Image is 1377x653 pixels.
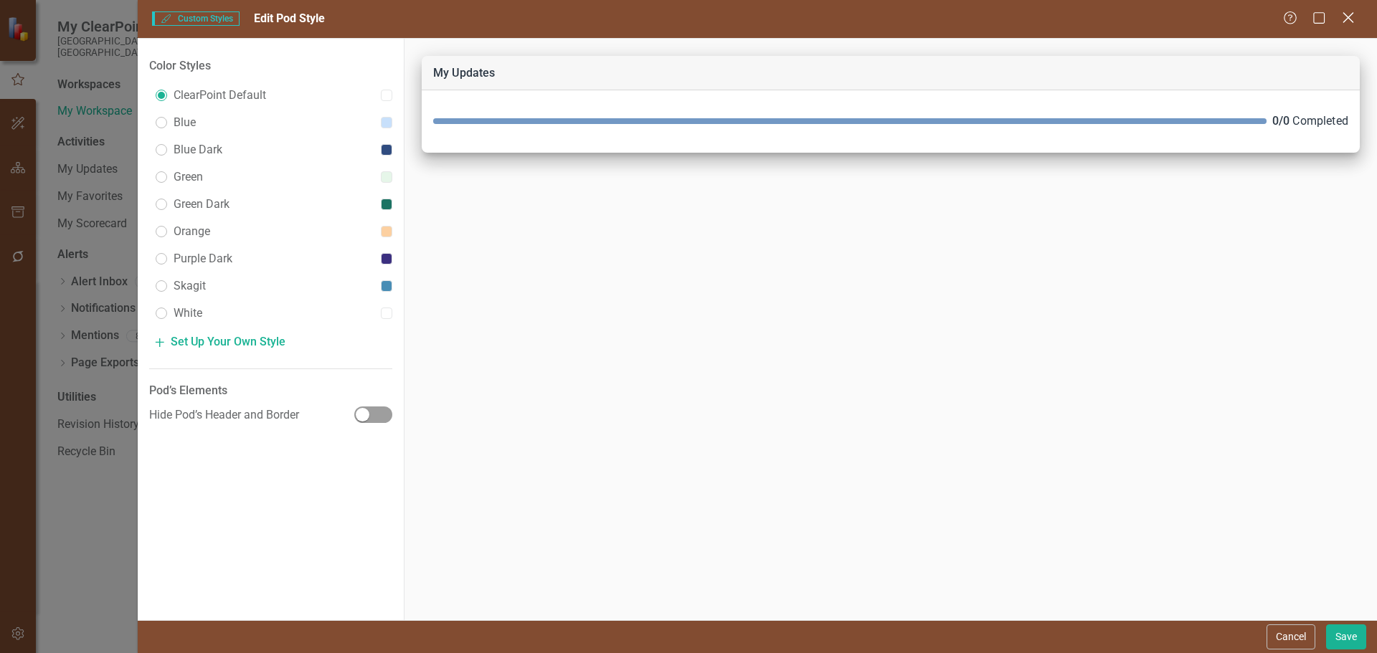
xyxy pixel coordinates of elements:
[1272,113,1290,130] div: 0 / 0
[174,87,266,104] div: ClearPoint Default
[1267,624,1315,649] button: Cancel
[433,66,496,80] a: My Updates
[174,250,232,267] div: Purple Dark
[171,333,285,351] span: Set Up Your Own Style
[174,141,222,158] div: Blue Dark
[174,305,202,322] div: White
[149,406,299,424] div: Hide Pod’s Header and Border
[174,277,206,295] div: Skagit
[174,114,196,131] div: Blue
[174,223,210,240] div: Orange
[174,168,203,186] div: Green
[152,11,240,26] span: Custom Styles
[155,333,165,351] span: +
[254,11,325,25] span: Edit Pod Style
[149,56,392,76] div: Color Styles
[1272,113,1348,130] div: Completed
[1326,624,1366,649] button: Save
[174,196,229,213] div: Green Dark
[149,381,392,401] div: Pod’s Elements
